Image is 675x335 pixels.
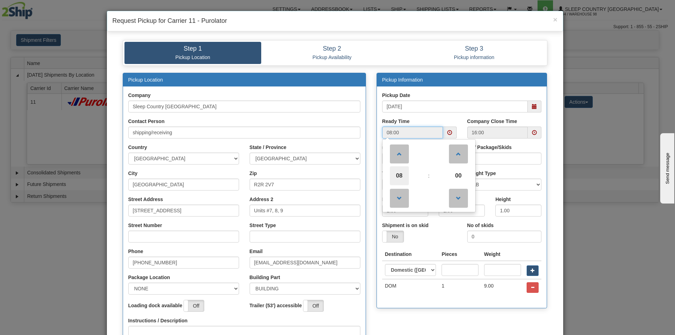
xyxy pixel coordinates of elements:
[439,248,481,261] th: Pieces
[130,54,256,60] p: Pickup Location
[467,170,496,177] label: Weight Type
[382,92,410,99] label: Pickup Date
[128,317,188,324] label: Instructions / Description
[382,248,439,261] th: Destination
[128,196,163,203] label: Street Address
[382,222,429,229] label: Shipment is on skid
[495,196,511,203] label: Height
[128,118,165,125] label: Contact Person
[124,42,262,64] a: Step 1 Pickup Location
[382,231,404,242] label: No
[5,6,65,11] div: Send message
[250,274,280,281] label: Building Part
[481,248,524,261] th: Weight
[467,222,494,229] label: No of skids
[449,166,468,185] span: Pick Minute
[250,144,287,151] label: State / Province
[467,118,517,125] label: Company Close Time
[250,170,257,177] label: Zip
[112,17,558,26] h4: Request Pickup for Carrier 11 - Purolator
[414,166,443,185] td: :
[261,42,403,64] a: Step 2 Pickup Availability
[389,141,410,166] a: Increment Hour
[128,222,162,229] label: Street Number
[448,185,469,211] a: Decrement Minute
[303,300,323,311] label: Off
[128,248,143,255] label: Phone
[448,141,469,166] a: Increment Minute
[184,300,204,311] label: Off
[481,279,524,296] td: 9.00
[128,302,182,309] label: Loading dock available
[382,279,439,296] td: DOM
[128,77,163,83] a: Pickup Location
[408,45,540,52] h4: Step 3
[408,54,540,60] p: Pickup information
[130,45,256,52] h4: Step 1
[266,54,398,60] p: Pickup Availability
[390,166,409,185] span: Pick Hour
[467,144,512,151] label: # of Package/Skids
[250,302,302,309] label: Trailer (53') accessible
[128,274,170,281] label: Package Location
[250,248,263,255] label: Email
[128,170,137,177] label: City
[382,118,410,125] label: Ready Time
[250,196,274,203] label: Address 2
[382,77,423,83] a: Pickup Information
[266,45,398,52] h4: Step 2
[128,92,151,99] label: Company
[128,144,147,151] label: Country
[403,42,546,64] a: Step 3 Pickup information
[553,15,557,24] span: ×
[439,279,481,296] td: 1
[553,16,557,23] button: Close
[389,185,410,211] a: Decrement Hour
[659,131,674,203] iframe: chat widget
[250,222,276,229] label: Street Type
